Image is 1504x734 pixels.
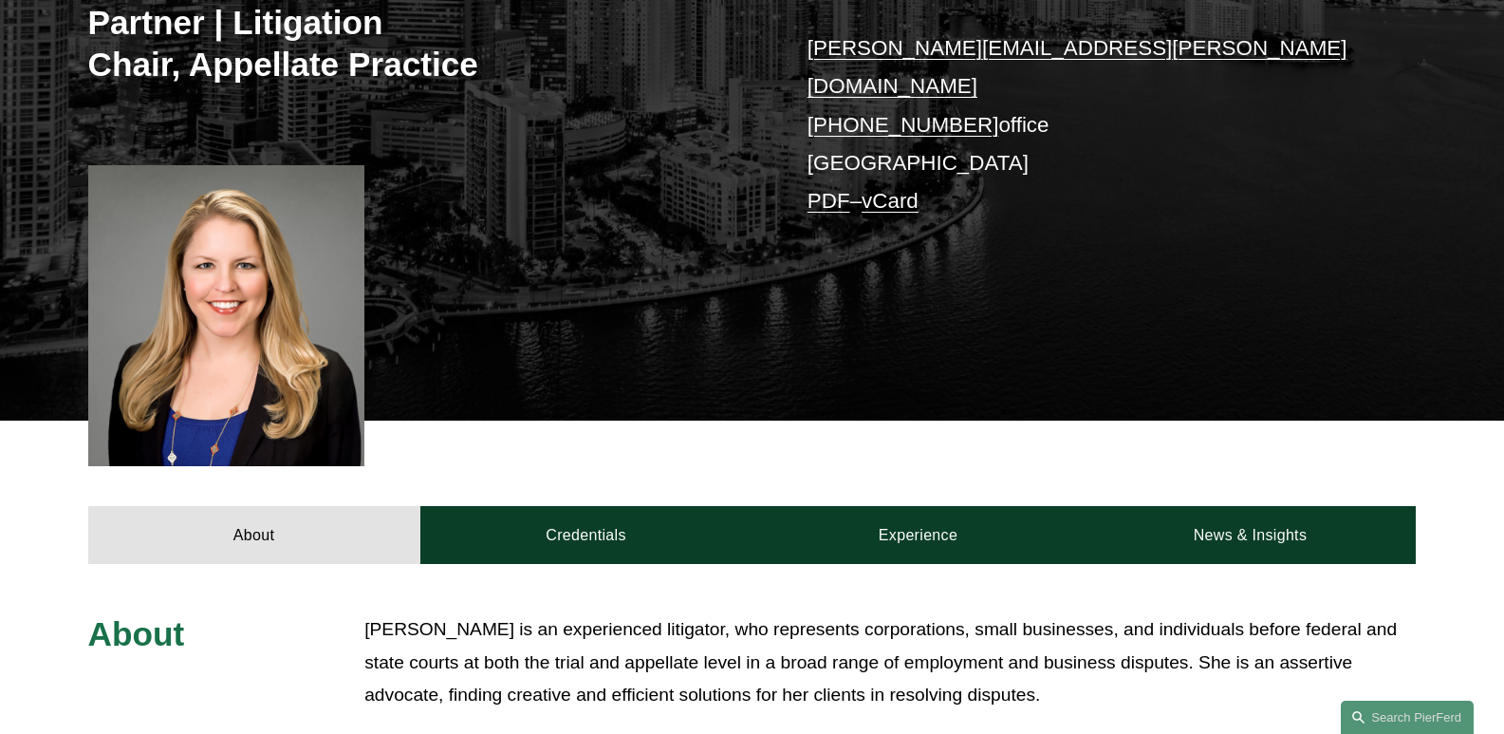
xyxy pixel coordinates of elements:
a: PDF [808,189,850,213]
p: [PERSON_NAME] is an experienced litigator, who represents corporations, small businesses, and ind... [364,613,1416,712]
p: office [GEOGRAPHIC_DATA] – [808,29,1361,221]
a: [PHONE_NUMBER] [808,113,999,137]
a: Experience [752,506,1085,563]
h3: Partner | Litigation Chair, Appellate Practice [88,2,752,85]
a: News & Insights [1084,506,1416,563]
a: vCard [862,189,919,213]
a: [PERSON_NAME][EMAIL_ADDRESS][PERSON_NAME][DOMAIN_NAME] [808,36,1347,98]
a: About [88,506,420,563]
span: About [88,615,185,652]
a: Credentials [420,506,752,563]
a: Search this site [1341,701,1474,734]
